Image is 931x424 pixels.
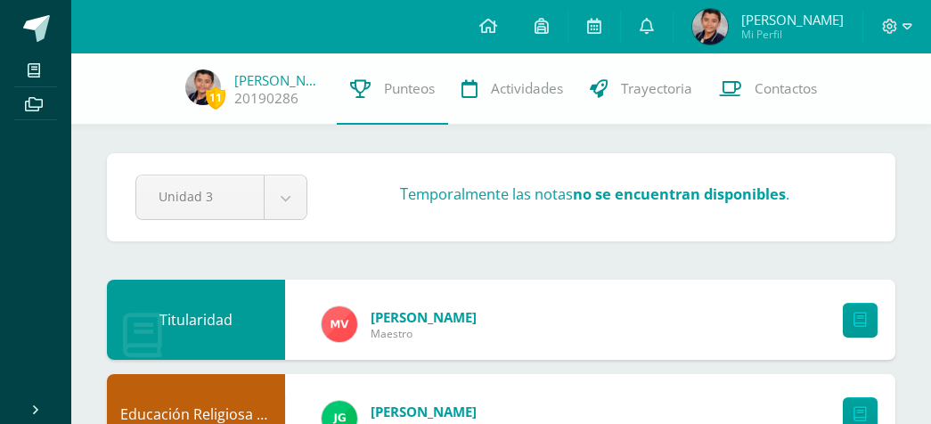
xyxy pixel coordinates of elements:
span: Punteos [384,79,435,98]
span: 11 [206,86,225,109]
img: 2bd774148f4dce35abee4520dbac67d0.png [185,69,221,105]
a: Actividades [448,53,576,125]
img: 2bd774148f4dce35abee4520dbac67d0.png [692,9,728,45]
span: [PERSON_NAME] [741,11,844,29]
span: Unidad 3 [159,175,241,217]
span: Maestro [371,326,477,341]
span: [PERSON_NAME] [371,403,477,420]
a: Trayectoria [576,53,706,125]
span: Contactos [755,79,817,98]
a: Unidad 3 [136,175,306,219]
img: 1ff341f52347efc33ff1d2a179cbdb51.png [322,306,357,342]
span: Trayectoria [621,79,692,98]
a: 20190286 [234,89,298,108]
h3: Temporalmente las notas . [400,184,789,204]
a: Contactos [706,53,830,125]
a: Punteos [337,53,448,125]
strong: no se encuentran disponibles [573,184,786,204]
span: Mi Perfil [741,27,844,42]
span: Actividades [491,79,563,98]
a: [PERSON_NAME] [234,71,323,89]
div: Titularidad [107,280,285,360]
span: [PERSON_NAME] [371,308,477,326]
